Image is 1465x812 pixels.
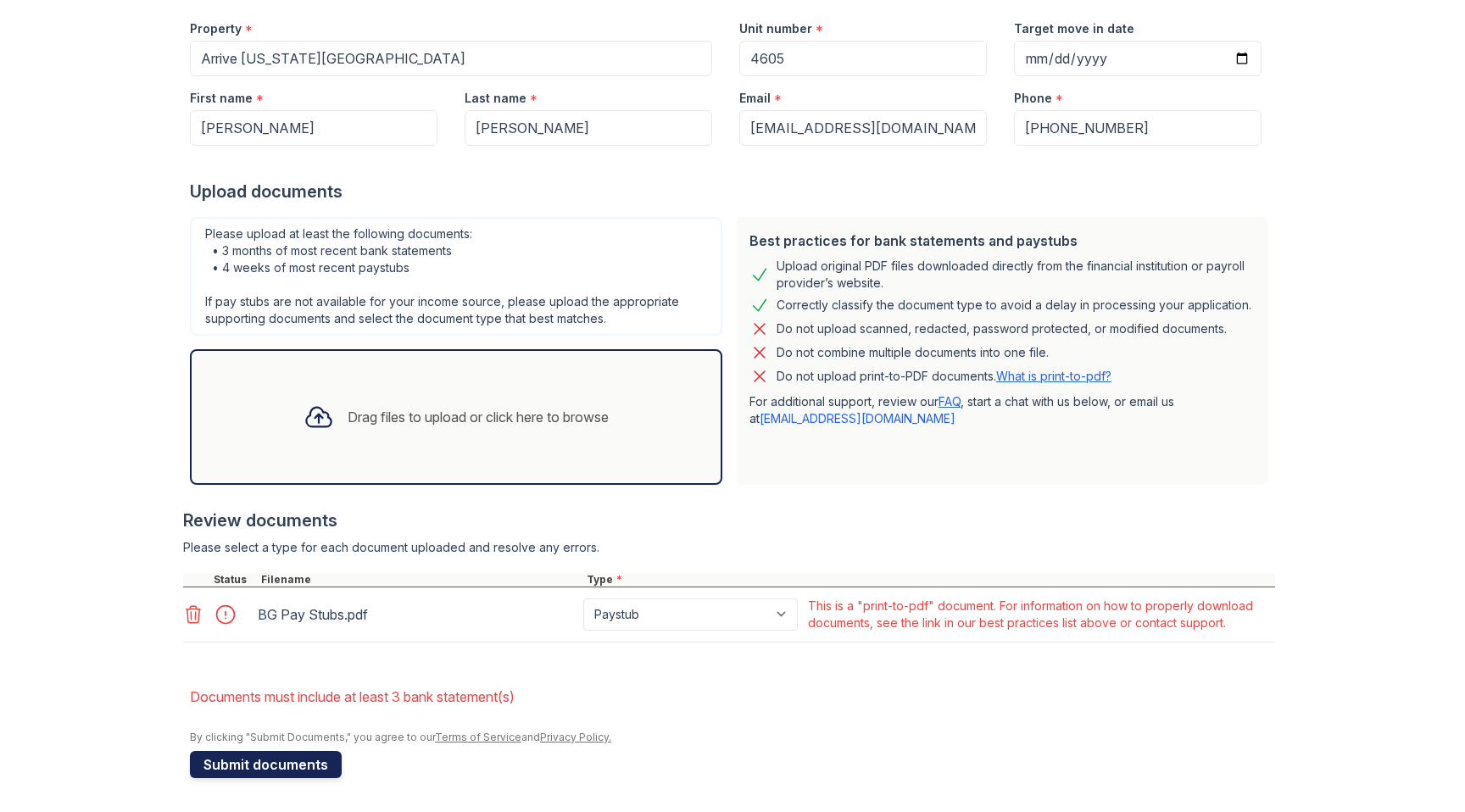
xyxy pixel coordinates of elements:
[583,573,1275,587] div: Type
[739,90,771,107] label: Email
[749,393,1255,427] p: For additional support, review our , start a chat with us below, or email us at
[183,539,1275,556] div: Please select a type for each document uploaded and resolve any errors.
[258,601,577,628] div: BG Pay Stubs.pdf
[1014,20,1134,37] label: Target move in date
[210,573,258,587] div: Status
[540,731,611,743] a: Privacy Policy.
[777,368,1111,385] p: Do not upload print-to-PDF documents.
[996,369,1111,383] a: What is print-to-pdf?
[777,258,1255,292] div: Upload original PDF files downloaded directly from the financial institution or payroll provider’...
[190,731,1275,744] div: By clicking "Submit Documents," you agree to our and
[190,90,253,107] label: First name
[435,731,521,743] a: Terms of Service
[190,751,342,778] button: Submit documents
[777,319,1227,339] div: Do not upload scanned, redacted, password protected, or modified documents.
[739,20,812,37] label: Unit number
[190,20,242,37] label: Property
[465,90,526,107] label: Last name
[183,509,1275,532] div: Review documents
[939,394,961,409] a: FAQ
[760,411,955,425] a: [EMAIL_ADDRESS][DOMAIN_NAME]
[777,295,1251,315] div: Correctly classify the document type to avoid a delay in processing your application.
[1014,90,1052,107] label: Phone
[777,342,1049,363] div: Do not combine multiple documents into one file.
[749,231,1255,251] div: Best practices for bank statements and paystubs
[348,407,609,427] div: Drag files to upload or click here to browse
[190,180,1275,203] div: Upload documents
[190,680,1275,714] li: Documents must include at least 3 bank statement(s)
[808,598,1272,631] div: This is a "print-to-pdf" document. For information on how to properly download documents, see the...
[190,217,722,336] div: Please upload at least the following documents: • 3 months of most recent bank statements • 4 wee...
[258,573,583,587] div: Filename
